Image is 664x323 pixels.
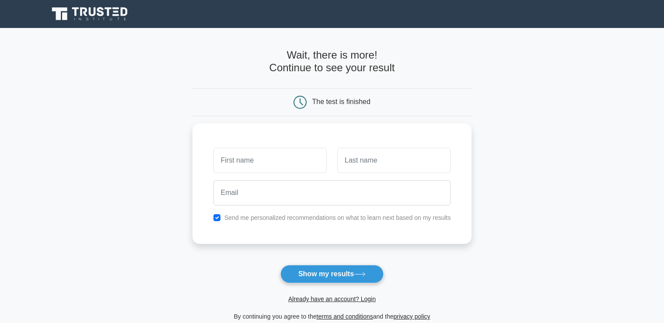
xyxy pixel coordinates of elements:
[213,148,327,173] input: First name
[192,49,472,74] h4: Wait, there is more! Continue to see your result
[312,98,370,105] div: The test is finished
[224,214,451,221] label: Send me personalized recommendations on what to learn next based on my results
[394,313,430,320] a: privacy policy
[213,180,451,205] input: Email
[337,148,451,173] input: Last name
[280,265,384,283] button: Show my results
[288,295,376,302] a: Already have an account? Login
[317,313,373,320] a: terms and conditions
[187,311,477,322] div: By continuing you agree to the and the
